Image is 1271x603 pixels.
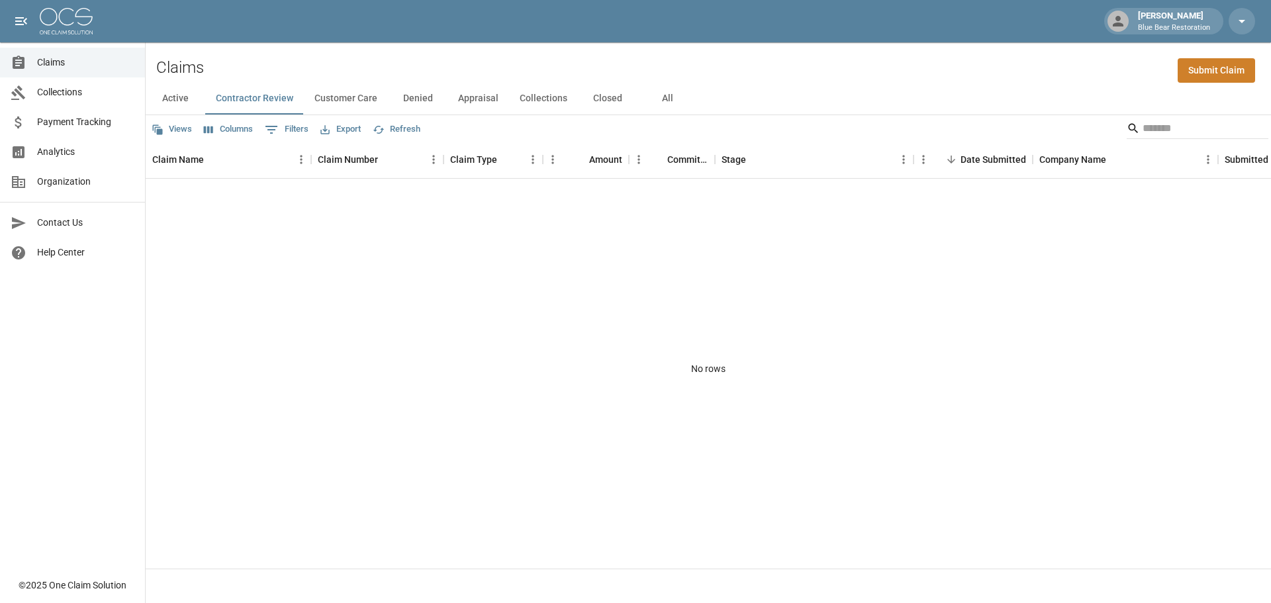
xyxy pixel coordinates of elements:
div: Claim Number [311,141,444,178]
button: Export [317,119,364,140]
button: Appraisal [447,83,509,115]
button: Sort [497,150,516,169]
div: Claim Type [444,141,543,178]
button: Closed [578,83,637,115]
button: Sort [378,150,397,169]
div: Company Name [1039,141,1106,178]
button: Show filters [261,119,312,140]
div: dynamic tabs [146,83,1271,115]
button: Menu [894,150,914,169]
button: Customer Care [304,83,388,115]
button: Menu [291,150,311,169]
div: Company Name [1033,141,1218,178]
span: Analytics [37,145,134,159]
div: Stage [715,141,914,178]
div: Committed Amount [667,141,708,178]
span: Help Center [37,246,134,259]
div: [PERSON_NAME] [1133,9,1215,33]
button: Views [148,119,195,140]
button: Denied [388,83,447,115]
div: No rows [146,179,1271,559]
span: Organization [37,175,134,189]
div: Committed Amount [629,141,715,178]
div: Search [1127,118,1268,142]
button: Menu [1198,150,1218,169]
span: Claims [37,56,134,70]
button: Sort [204,150,222,169]
div: Claim Type [450,141,497,178]
div: Claim Name [146,141,311,178]
button: Sort [942,150,961,169]
img: ocs-logo-white-transparent.png [40,8,93,34]
button: Sort [571,150,589,169]
button: Refresh [369,119,424,140]
button: Menu [424,150,444,169]
p: Blue Bear Restoration [1138,23,1210,34]
button: Contractor Review [205,83,304,115]
button: Select columns [201,119,256,140]
h2: Claims [156,58,204,77]
button: open drawer [8,8,34,34]
a: Submit Claim [1178,58,1255,83]
button: Sort [649,150,667,169]
button: Menu [629,150,649,169]
button: Menu [523,150,543,169]
div: © 2025 One Claim Solution [19,579,126,592]
div: Date Submitted [961,141,1026,178]
button: Active [146,83,205,115]
div: Claim Number [318,141,378,178]
div: Amount [589,141,622,178]
button: Menu [914,150,933,169]
button: Menu [543,150,563,169]
span: Payment Tracking [37,115,134,129]
div: Stage [722,141,746,178]
div: Claim Name [152,141,204,178]
button: All [637,83,697,115]
div: Amount [543,141,629,178]
span: Contact Us [37,216,134,230]
span: Collections [37,85,134,99]
button: Collections [509,83,578,115]
button: Sort [746,150,765,169]
button: Sort [1106,150,1125,169]
div: Date Submitted [914,141,1033,178]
